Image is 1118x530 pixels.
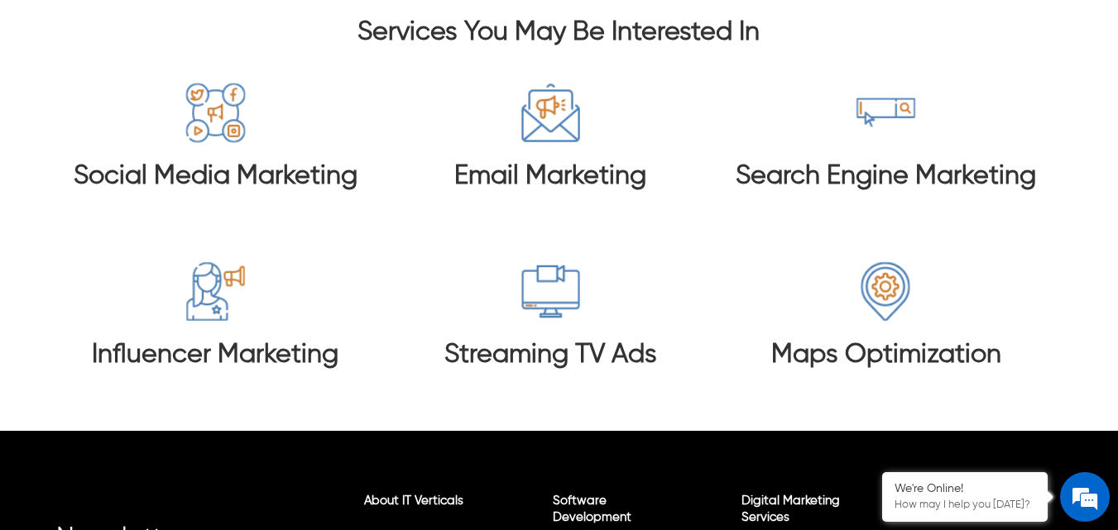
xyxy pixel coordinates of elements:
h3: Influencer Marketing [92,339,338,370]
div: Chat with us now [86,93,278,114]
p: How may I help you today? [895,499,1035,512]
a: Software Development [553,494,631,523]
img: itvert-seo-streaming-tv-ads [520,260,582,322]
h3: Search Engine Marketing [736,160,1036,192]
div: We're Online! [895,482,1035,496]
a: About IT Verticals [364,494,463,507]
h3: Social Media Marketing [74,160,357,192]
a: itvert-seo-social-media-marketingSocial Media Marketing [65,82,367,226]
a: itvert-seo-maps-optimizationMaps Optimization [735,260,1037,404]
img: itvert-seo-social-media-marketing [185,82,247,144]
img: itvert-seo-maps-optimization [855,260,917,322]
em: Driven by SalesIQ [130,336,210,347]
textarea: Type your message and hit 'Enter' [8,354,315,412]
img: itvert-seo-email-marketing [520,82,582,144]
h3: Maps Optimization [771,339,1001,370]
a: itvert-seo-email-marketingEmail Marketing [400,82,702,226]
img: itvert-seo-influencer-marketing [185,260,247,322]
h3: Streaming TV Ads [444,339,657,370]
h3: Email Marketing [454,160,646,192]
img: logo_Zg8I0qSkbAqR2WFHt3p6CTuqpyXMFPubPcD2OT02zFN43Cy9FUNNG3NEPhM_Q1qe_.png [28,99,70,108]
div: Minimize live chat window [271,8,311,48]
a: Digital Marketing Services [741,494,840,523]
span: We're online! [96,160,228,327]
img: itvert-seo-search-engine-marketing [855,82,917,144]
a: itvert-seo-search-engine-marketingSearch Engine Marketing [735,82,1037,226]
h3: Services You May Be Interested In [56,17,1063,48]
img: salesiqlogo_leal7QplfZFryJ6FIlVepeu7OftD7mt8q6exU6-34PB8prfIgodN67KcxXM9Y7JQ_.png [114,337,126,346]
a: itvert-seo-streaming-tv-adsStreaming TV Ads [400,260,702,404]
a: itvert-seo-influencer-marketingInfluencer Marketing [65,260,367,404]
